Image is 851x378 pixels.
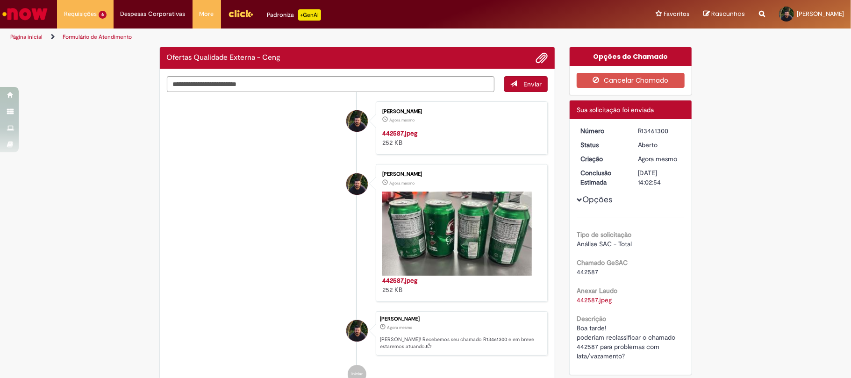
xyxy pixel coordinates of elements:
div: Opções do Chamado [570,47,692,66]
button: Cancelar Chamado [577,73,685,88]
div: R13461300 [638,126,681,136]
div: [PERSON_NAME] [380,316,543,322]
p: [PERSON_NAME]! Recebemos seu chamado R13461300 e em breve estaremos atuando. [380,336,543,350]
b: Chamado GeSAC [577,258,628,267]
a: Download de 442587.jpeg [577,296,612,304]
span: Análise SAC - Total [577,240,632,248]
div: 252 KB [382,276,538,294]
h2: Ofertas Qualidade Externa - Ceng Histórico de tíquete [167,54,281,62]
span: Sua solicitação foi enviada [577,106,654,114]
div: Deividson Ferreira Da Costa [346,320,368,342]
b: Anexar Laudo [577,286,617,295]
span: More [200,9,214,19]
img: ServiceNow [1,5,49,23]
b: Tipo de solicitação [577,230,631,239]
div: Aberto [638,140,681,150]
button: Adicionar anexos [536,52,548,64]
span: [PERSON_NAME] [797,10,844,18]
dt: Criação [573,154,631,164]
span: Agora mesmo [387,325,412,330]
a: Formulário de Atendimento [63,33,132,41]
span: Enviar [523,80,542,88]
span: Agora mesmo [638,155,678,163]
div: [PERSON_NAME] [382,171,538,177]
b: Descrição [577,314,606,323]
span: Agora mesmo [389,180,415,186]
li: Deividson Ferreira Da Costa [167,311,548,356]
div: [DATE] 14:02:54 [638,168,681,187]
time: 29/08/2025 10:02:44 [389,180,415,186]
span: 6 [99,11,107,19]
span: Boa tarde! poderiam reclassificar o chamado 442587 para problemas com lata/vazamento? [577,324,677,360]
dt: Número [573,126,631,136]
span: Favoritos [664,9,689,19]
a: 442587.jpeg [382,276,417,285]
a: Rascunhos [703,10,745,19]
span: Despesas Corporativas [121,9,186,19]
textarea: Digite sua mensagem aqui... [167,76,495,93]
ul: Trilhas de página [7,29,560,46]
div: 252 KB [382,128,538,147]
time: 29/08/2025 10:02:51 [387,325,412,330]
dt: Status [573,140,631,150]
dt: Conclusão Estimada [573,168,631,187]
div: Deividson Ferreira Da Costa [346,110,368,132]
span: Rascunhos [711,9,745,18]
div: [PERSON_NAME] [382,109,538,114]
img: click_logo_yellow_360x200.png [228,7,253,21]
time: 29/08/2025 10:02:46 [389,117,415,123]
a: 442587.jpeg [382,129,417,137]
span: 442587 [577,268,598,276]
a: Página inicial [10,33,43,41]
div: Padroniza [267,9,321,21]
div: 29/08/2025 10:02:51 [638,154,681,164]
p: +GenAi [298,9,321,21]
div: Deividson Ferreira Da Costa [346,173,368,195]
span: Agora mesmo [389,117,415,123]
time: 29/08/2025 10:02:51 [638,155,678,163]
button: Enviar [504,76,548,92]
span: Requisições [64,9,97,19]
